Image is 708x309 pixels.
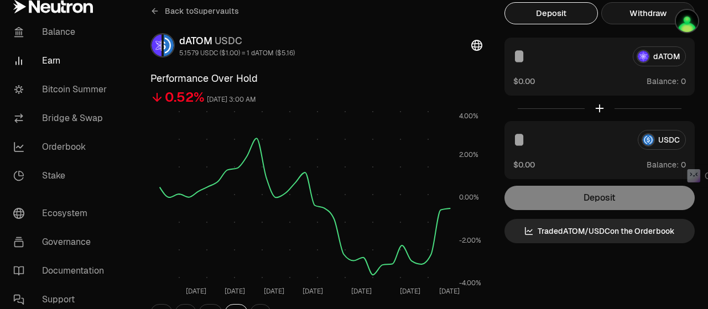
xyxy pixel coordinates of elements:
[513,159,535,170] button: $0.00
[513,75,535,87] button: $0.00
[459,150,478,159] tspan: 2.00%
[4,256,119,285] a: Documentation
[459,279,481,287] tspan: -4.00%
[303,287,323,296] tspan: [DATE]
[4,161,119,190] a: Stake
[165,88,205,106] div: 0.52%
[4,75,119,104] a: Bitcoin Summer
[647,159,679,170] span: Balance:
[164,34,174,56] img: USDC Logo
[150,71,482,86] h3: Performance Over Hold
[459,112,478,121] tspan: 4.00%
[4,228,119,256] a: Governance
[225,287,245,296] tspan: [DATE]
[459,236,481,245] tspan: -2.00%
[4,199,119,228] a: Ecosystem
[400,287,420,296] tspan: [DATE]
[186,287,206,296] tspan: [DATE]
[4,104,119,133] a: Bridge & Swap
[601,2,695,24] button: Withdraw
[215,34,242,47] span: USDC
[4,46,119,75] a: Earn
[179,33,295,49] div: dATOM
[459,193,479,202] tspan: 0.00%
[4,133,119,161] a: Orderbook
[351,287,372,296] tspan: [DATE]
[504,2,598,24] button: Deposit
[179,49,295,57] div: 5.1579 USDC ($1.00) = 1 dATOM ($5.16)
[264,287,284,296] tspan: [DATE]
[152,34,162,56] img: dATOM Logo
[165,6,239,17] span: Back to Supervaults
[439,287,460,296] tspan: [DATE]
[4,18,119,46] a: Balance
[647,76,679,87] span: Balance:
[676,10,698,32] img: Kycka wallet
[207,93,256,106] div: [DATE] 3:00 AM
[504,219,695,243] a: TradedATOM/USDCon the Orderbook
[150,2,239,20] a: Back toSupervaults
